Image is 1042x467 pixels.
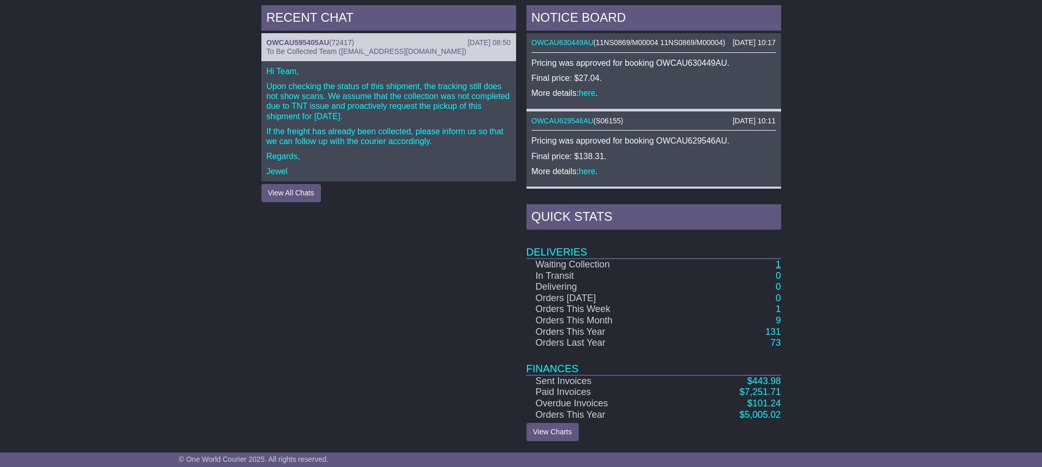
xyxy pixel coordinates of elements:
a: $7,251.71 [739,387,781,397]
p: Regards, [267,151,511,161]
div: ( ) [267,38,511,47]
div: [DATE] 10:11 [732,117,775,125]
p: Pricing was approved for booking OWCAU629546AU. [532,136,776,146]
a: OWCAU629546AU [532,117,594,125]
div: Quick Stats [526,204,781,232]
a: View Charts [526,423,579,441]
p: More details: . [532,88,776,98]
p: Jewel [267,166,511,176]
a: 0 [775,293,781,303]
span: To Be Collected Team ([EMAIL_ADDRESS][DOMAIN_NAME]) [267,47,466,55]
p: More details: . [532,166,776,176]
td: In Transit [526,271,687,282]
td: Sent Invoices [526,375,687,387]
a: $101.24 [747,398,781,408]
td: Delivering [526,281,687,293]
td: Paid Invoices [526,387,687,398]
span: © One World Courier 2025. All rights reserved. [179,455,329,463]
td: Overdue Invoices [526,398,687,409]
span: 5,005.02 [744,409,781,420]
button: View All Chats [261,184,321,202]
a: 1 [775,259,781,270]
a: $5,005.02 [739,409,781,420]
span: 443.98 [752,376,781,386]
td: Deliveries [526,232,781,259]
p: Final price: $138.31. [532,151,776,161]
a: here [579,89,595,97]
div: ( ) [532,38,776,47]
p: If the freight has already been collected, please inform us so that we can follow up with the cou... [267,126,511,146]
a: OWCAU595405AU [267,38,329,47]
a: 131 [765,327,781,337]
a: 73 [770,337,781,348]
span: S06155 [596,117,621,125]
span: 7,251.71 [744,387,781,397]
div: [DATE] 08:50 [467,38,510,47]
span: 11NS0869/M00004 11NS0869/M00004 [596,38,723,47]
td: Waiting Collection [526,259,687,271]
div: ( ) [532,117,776,125]
div: NOTICE BOARD [526,5,781,33]
a: here [579,167,595,176]
td: Orders Last Year [526,337,687,349]
span: 72417 [332,38,352,47]
a: 0 [775,281,781,292]
p: Upon checking the status of this shipment, the tracking still does not show scans. We assume that... [267,81,511,121]
a: $443.98 [747,376,781,386]
td: Orders This Year [526,409,687,421]
a: OWCAU630449AU [532,38,594,47]
td: Orders This Month [526,315,687,327]
div: [DATE] 10:17 [732,38,775,47]
p: Final price: $27.04. [532,73,776,83]
p: Pricing was approved for booking OWCAU630449AU. [532,58,776,68]
div: RECENT CHAT [261,5,516,33]
a: 1 [775,304,781,314]
td: Finances [526,349,781,375]
a: 9 [775,315,781,326]
td: Orders This Year [526,327,687,338]
span: 101.24 [752,398,781,408]
td: Orders This Week [526,304,687,315]
p: Hi Team, [267,66,511,76]
td: Orders [DATE] [526,293,687,304]
a: 0 [775,271,781,281]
